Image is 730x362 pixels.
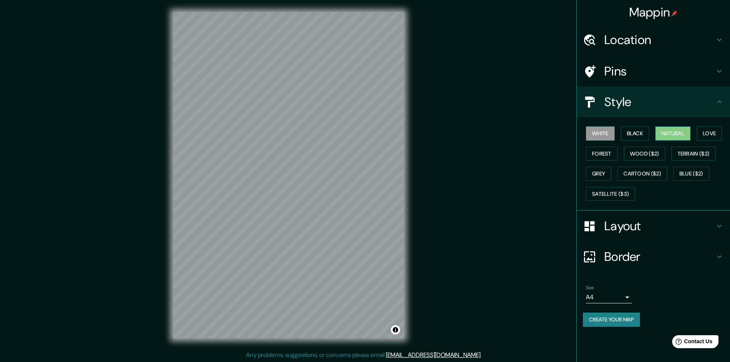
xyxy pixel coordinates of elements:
[624,147,665,161] button: Wood ($2)
[482,351,483,360] div: .
[617,167,667,181] button: Cartoon ($2)
[604,94,715,110] h4: Style
[586,147,618,161] button: Forest
[577,241,730,272] div: Border
[391,325,400,334] button: Toggle attribution
[577,25,730,55] div: Location
[629,5,678,20] h4: Mappin
[586,285,594,291] label: Size
[673,167,709,181] button: Blue ($2)
[583,313,640,327] button: Create your map
[386,351,481,359] a: [EMAIL_ADDRESS][DOMAIN_NAME]
[662,332,722,354] iframe: Help widget launcher
[697,126,722,141] button: Love
[621,126,650,141] button: Black
[604,249,715,264] h4: Border
[586,291,632,303] div: A4
[577,211,730,241] div: Layout
[604,218,715,234] h4: Layout
[586,167,611,181] button: Grey
[671,147,716,161] button: Terrain ($2)
[604,32,715,48] h4: Location
[586,126,615,141] button: White
[246,351,482,360] p: Any problems, suggestions, or concerns please email .
[671,10,678,16] img: pin-icon.png
[173,12,404,338] canvas: Map
[577,87,730,117] div: Style
[483,351,484,360] div: .
[577,56,730,87] div: Pins
[655,126,691,141] button: Natural
[604,64,715,79] h4: Pins
[586,187,635,201] button: Satellite ($3)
